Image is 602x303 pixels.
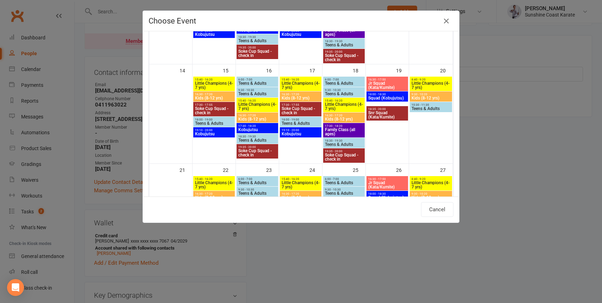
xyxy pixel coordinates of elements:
[195,93,233,96] span: 16:30 - 17:20
[281,78,320,81] span: 15:40 - 16:20
[325,50,363,53] span: 19:35 - 20:00
[195,118,233,121] span: 18:00 - 19:00
[281,32,320,37] span: Kobujutsu
[325,99,363,102] span: 15:40 - 16:20
[281,195,320,200] span: Kids (8-12 yrs)
[238,117,277,121] span: Kids (8-12 yrs)
[441,15,452,27] button: Close
[325,102,363,111] span: Little Champions (4-7 yrs)
[411,192,451,195] span: 9:30 - 10:20
[368,181,407,189] span: Jr Squad (Kata/Kumite)
[180,64,192,76] div: 14
[325,28,363,37] span: Family Class (all ages)
[325,128,363,136] span: Family Class (all ages)
[238,39,277,43] span: Teens & Adults
[325,188,363,191] span: 9:30 - 10:30
[223,64,236,76] div: 15
[195,107,233,115] span: Soke Cup Squad - check in
[238,138,277,142] span: Teens & Adults
[238,181,277,185] span: Teens & Adults
[238,81,277,85] span: Teens & Adults
[238,92,277,96] span: Teens & Adults
[325,124,363,128] span: 17:30 - 18:20
[325,142,363,147] span: Teens & Adults
[440,64,453,76] div: 20
[411,181,451,189] span: Little Champions (4-7 yrs)
[281,93,320,96] span: 16:30 - 17:20
[368,195,407,200] span: Squad (Kobujutsu)
[353,164,365,175] div: 25
[238,78,277,81] span: 6:00 - 7:00
[281,118,320,121] span: 18:00 - 19:00
[281,132,320,136] span: Kobujutsu
[195,32,233,37] span: Kobujutsu
[238,188,277,191] span: 9:30 - 10:30
[195,192,233,195] span: 16:30 - 17:20
[411,78,451,81] span: 8:40 - 9:20
[195,103,233,107] span: 17:30 - 17:55
[309,164,322,175] div: 24
[238,46,277,49] span: 19:35 - 20:00
[368,111,407,119] span: Snr Squad (Kata/Kumite)
[368,192,407,195] span: 18:00 - 18:30
[180,164,192,175] div: 21
[325,191,363,195] span: Teens & Adults
[325,40,363,43] span: 18:30 - 19:30
[195,129,233,132] span: 19:10 - 20:00
[238,89,277,92] span: 9:30 - 10:30
[238,114,277,117] span: 16:30 - 17:20
[238,124,277,128] span: 17:30 - 18:20
[281,96,320,100] span: Kids (8-12 yrs)
[238,49,277,58] span: Soke Cup Squad - check in
[281,178,320,181] span: 15:40 - 16:20
[195,132,233,136] span: Kobujutsu
[149,17,453,25] h4: Choose Event
[238,178,277,181] span: 6:00 - 7:00
[195,181,233,189] span: Little Champions (4-7 yrs)
[195,96,233,100] span: Kids (8-12 yrs)
[411,195,451,200] span: Kids (8-12 yrs)
[195,121,233,125] span: Teens & Adults
[421,202,453,217] button: Cancel
[7,279,24,296] div: Open Intercom Messenger
[238,28,277,32] span: Kobujutsu
[325,43,363,47] span: Teens & Adults
[325,181,363,185] span: Teens & Adults
[325,178,363,181] span: 6:00 - 7:00
[368,108,407,111] span: 18:35 - 20:00
[396,164,409,175] div: 26
[411,81,451,90] span: Little Champions (4-7 yrs)
[195,81,233,90] span: Little Champions (4-7 yrs)
[266,164,279,175] div: 23
[223,164,236,175] div: 22
[238,146,277,149] span: 19:35 - 20:00
[195,78,233,81] span: 15:40 - 16:20
[238,191,277,195] span: Teens & Adults
[238,149,277,157] span: Soke Cup Squad - check in
[411,93,451,96] span: 9:30 - 10:20
[281,192,320,195] span: 16:30 - 17:20
[325,114,363,117] span: 16:30 - 17:20
[238,99,277,102] span: 15:40 - 16:20
[281,181,320,189] span: Little Champions (4-7 yrs)
[281,107,320,115] span: Soke Cup Squad - check in
[325,92,363,96] span: Teens & Adults
[325,150,363,153] span: 19:35 - 20:00
[353,64,365,76] div: 18
[238,128,277,132] span: Kobujutsu
[411,107,451,111] span: Teens & Adults
[325,81,363,85] span: Teens & Adults
[195,195,233,200] span: Kids (8-12 yrs)
[266,64,279,76] div: 16
[396,64,409,76] div: 19
[325,53,363,62] span: Soke Cup Squad - check in
[325,139,363,142] span: 18:30 - 19:30
[368,178,407,181] span: 16:30 - 17:50
[368,96,407,100] span: Squad (Kobujutsu)
[325,117,363,121] span: Kids (8-12 yrs)
[195,178,233,181] span: 15:40 - 16:20
[440,164,453,175] div: 27
[325,78,363,81] span: 6:00 - 7:00
[309,64,322,76] div: 17
[325,89,363,92] span: 9:30 - 10:30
